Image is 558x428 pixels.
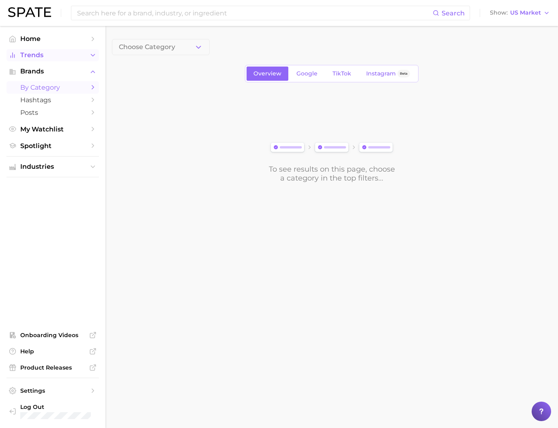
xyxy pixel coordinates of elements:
a: Hashtags [6,94,99,106]
span: Product Releases [20,364,85,371]
img: svg%3e [268,141,395,155]
a: Posts [6,106,99,119]
a: InstagramBeta [359,67,417,81]
span: Industries [20,163,85,170]
a: Overview [247,67,288,81]
span: US Market [510,11,541,15]
span: Home [20,35,85,43]
a: My Watchlist [6,123,99,135]
span: Posts [20,109,85,116]
span: Beta [400,70,408,77]
img: SPATE [8,7,51,17]
button: Brands [6,65,99,77]
a: Spotlight [6,140,99,152]
a: Google [290,67,324,81]
span: Trends [20,52,85,59]
button: ShowUS Market [488,8,552,18]
a: Log out. Currently logged in with e-mail doyeon@spate.nyc. [6,401,99,422]
a: by Category [6,81,99,94]
a: Help [6,345,99,357]
span: TikTok [333,70,351,77]
span: Help [20,348,85,355]
span: Show [490,11,508,15]
span: Settings [20,387,85,394]
input: Search here for a brand, industry, or ingredient [76,6,433,20]
a: Settings [6,385,99,397]
span: Onboarding Videos [20,331,85,339]
span: Choose Category [119,43,175,51]
span: Log Out [20,403,92,411]
a: Home [6,32,99,45]
span: My Watchlist [20,125,85,133]
span: Brands [20,68,85,75]
a: Onboarding Videos [6,329,99,341]
span: Spotlight [20,142,85,150]
div: To see results on this page, choose a category in the top filters... [268,165,395,183]
span: Instagram [366,70,396,77]
a: TikTok [326,67,358,81]
button: Industries [6,161,99,173]
a: Product Releases [6,361,99,374]
span: Search [442,9,465,17]
span: Overview [253,70,281,77]
span: by Category [20,84,85,91]
button: Trends [6,49,99,61]
span: Hashtags [20,96,85,104]
span: Google [296,70,318,77]
button: Choose Category [112,39,210,55]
